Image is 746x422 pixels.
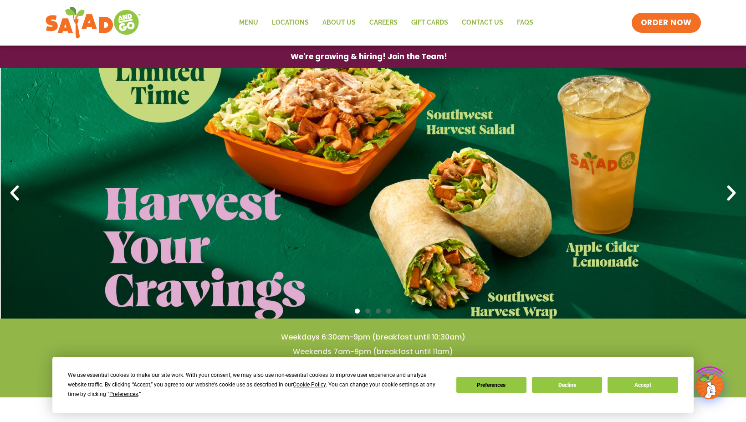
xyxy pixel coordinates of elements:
[510,12,540,33] a: FAQs
[355,309,360,314] span: Go to slide 1
[18,347,728,357] h4: Weekends 7am-9pm (breakfast until 11am)
[52,357,694,413] div: Cookie Consent Prompt
[5,183,25,203] div: Previous slide
[293,381,326,388] span: Cookie Policy
[455,12,510,33] a: Contact Us
[291,53,447,61] span: We're growing & hiring! Join the Team!
[456,377,526,393] button: Preferences
[376,309,381,314] span: Go to slide 3
[721,183,741,203] div: Next slide
[386,309,391,314] span: Go to slide 4
[363,12,404,33] a: Careers
[365,309,370,314] span: Go to slide 2
[632,13,701,33] a: ORDER NOW
[641,17,692,28] span: ORDER NOW
[316,12,363,33] a: About Us
[68,371,445,399] div: We use essential cookies to make our site work. With your consent, we may also use non-essential ...
[265,12,316,33] a: Locations
[277,46,461,67] a: We're growing & hiring! Join the Team!
[18,332,728,342] h4: Weekdays 6:30am-9pm (breakfast until 10:30am)
[532,377,602,393] button: Decline
[232,12,265,33] a: Menu
[608,377,678,393] button: Accept
[404,12,455,33] a: GIFT CARDS
[45,5,141,41] img: new-SAG-logo-768×292
[109,391,138,397] span: Preferences
[232,12,540,33] nav: Menu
